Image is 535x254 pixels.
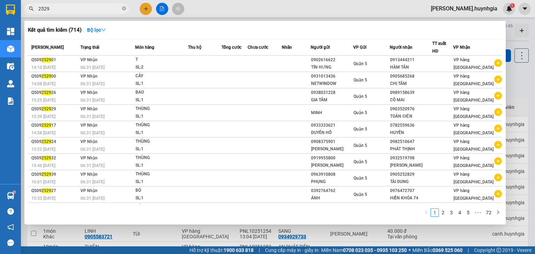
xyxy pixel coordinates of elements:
[472,208,483,217] span: •••
[354,192,367,197] span: Quận 5
[82,24,111,35] button: Bộ lọcdown
[13,191,15,193] sup: 1
[80,81,104,86] span: 06:31 [DATE]
[31,105,78,113] div: Q509 29
[31,163,55,168] span: 15:46 [DATE]
[494,76,502,83] span: plus-circle
[390,56,432,64] div: 0913444211
[494,157,502,165] span: plus-circle
[311,145,353,153] div: [PERSON_NAME]
[494,174,502,181] span: plus-circle
[432,41,446,54] span: TT xuất HĐ
[453,45,470,50] span: VP Nhận
[311,178,353,185] div: PHỤNG
[80,45,99,50] span: Trạng thái
[311,138,353,145] div: 0908375901
[135,45,154,50] span: Món hàng
[494,108,502,116] span: plus-circle
[41,172,51,177] span: 2529
[311,154,353,162] div: 0919955800
[135,129,188,137] div: SL: 1
[188,45,201,50] span: Thu hộ
[135,195,188,202] div: SL: 1
[135,105,188,113] div: THÙNG
[31,114,55,119] span: 15:39 [DATE]
[390,195,432,202] div: HIỀN KHÓA 74
[484,209,494,216] a: 72
[122,6,126,12] span: close-circle
[41,123,51,128] span: 2529
[7,45,14,53] img: warehouse-icon
[135,203,188,211] div: BÓ
[390,138,432,145] div: 0982510647
[354,159,367,164] span: Quận 5
[422,208,431,217] li: Previous Page
[390,204,432,211] div: 0905062388
[494,125,502,132] span: plus-circle
[353,45,366,50] span: VP Gửi
[135,56,188,64] div: T
[311,56,353,64] div: 0902616622
[31,196,55,201] span: 15:33 [DATE]
[31,171,78,178] div: Q509 39
[80,147,104,152] span: 06:31 [DATE]
[431,209,439,216] a: 1
[222,45,241,50] span: Tổng cước
[41,139,51,144] span: 2529
[80,114,104,119] span: 06:31 [DATE]
[472,208,483,217] li: Next 5 Pages
[135,154,188,162] div: THÙNG
[31,187,78,195] div: Q509 27
[311,122,353,129] div: 0933333621
[453,172,494,184] span: VP hàng [GEOGRAPHIC_DATA]
[31,154,78,162] div: Q509 32
[311,109,353,117] div: MINH
[101,27,106,32] span: down
[80,98,104,103] span: 06:31 [DATE]
[80,139,98,144] span: VP Nhận
[80,74,98,79] span: VP Nhận
[390,178,432,185] div: TÀI DUNG
[311,45,330,50] span: Người gửi
[135,113,188,120] div: SL: 1
[135,89,188,96] div: BAO
[494,141,502,149] span: plus-circle
[6,5,15,15] img: logo-vxr
[453,74,494,86] span: VP hàng [GEOGRAPHIC_DATA]
[390,129,432,136] div: HUYỀN
[31,81,55,86] span: 14:08 [DATE]
[7,224,14,230] span: notification
[453,57,494,70] span: VP hàng [GEOGRAPHIC_DATA]
[80,188,98,193] span: VP Nhận
[311,80,353,87] div: NETWINDOW
[494,208,502,217] li: Next Page
[7,97,14,105] img: solution-icon
[31,204,78,211] div: Q509 07
[80,163,104,168] span: 06:31 [DATE]
[135,187,188,195] div: BÓ
[31,122,78,129] div: Q509 17
[390,105,432,113] div: 0903520976
[80,106,98,111] span: VP Nhận
[354,61,367,66] span: Quận 5
[135,178,188,186] div: SL: 1
[80,57,98,62] span: VP Nhận
[41,90,51,95] span: 2529
[439,209,447,216] a: 2
[41,156,51,160] span: 2529
[456,209,464,216] a: 4
[80,156,98,160] span: VP Nhận
[453,139,494,152] span: VP hàng [GEOGRAPHIC_DATA]
[7,28,14,35] img: dashboard-icon
[390,154,432,162] div: 0932519798
[135,121,188,129] div: THÙNG
[354,143,367,148] span: Quận 5
[354,78,367,82] span: Quận 5
[31,180,55,184] span: 16:01 [DATE]
[354,176,367,181] span: Quận 5
[7,80,14,87] img: warehouse-icon
[464,209,472,216] a: 5
[31,130,55,135] span: 14:58 [DATE]
[31,45,64,50] span: [PERSON_NAME]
